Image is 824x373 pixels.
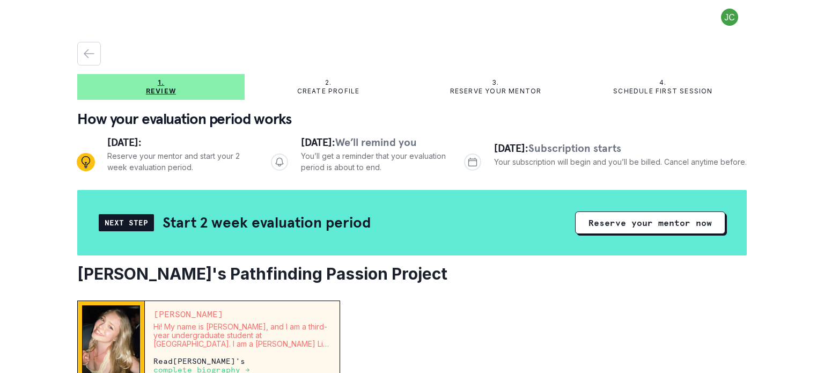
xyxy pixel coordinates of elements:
[146,87,176,96] p: Review
[613,87,712,96] p: Schedule first session
[494,156,747,167] p: Your subscription will begin and you’ll be billed. Cancel anytime before.
[528,141,621,155] span: Subscription starts
[297,87,360,96] p: Create profile
[77,108,747,130] p: How your evaluation period works
[163,213,371,232] h2: Start 2 week evaluation period
[301,135,335,149] span: [DATE]:
[158,78,164,87] p: 1.
[659,78,666,87] p: 4.
[575,211,725,234] button: Reserve your mentor now
[492,78,499,87] p: 3.
[494,141,528,155] span: [DATE]:
[153,310,331,318] p: [PERSON_NAME]
[77,264,747,283] h2: [PERSON_NAME]'s Pathfinding Passion Project
[450,87,542,96] p: Reserve your mentor
[325,78,332,87] p: 2.
[301,150,447,173] p: You’ll get a reminder that your evaluation period is about to end.
[712,9,747,26] button: profile picture
[153,323,331,348] p: Hi! My name is [PERSON_NAME], and I am a third-year undergraduate student at [GEOGRAPHIC_DATA]. I...
[99,214,154,231] div: Next Step
[77,134,747,190] div: Progress
[107,150,254,173] p: Reserve your mentor and start your 2 week evaluation period.
[335,135,417,149] span: We’ll remind you
[107,135,142,149] span: [DATE]:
